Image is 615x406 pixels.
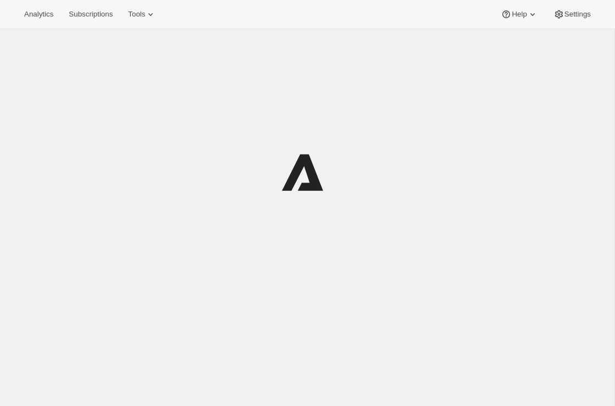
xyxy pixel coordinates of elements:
button: Settings [547,7,597,22]
button: Tools [121,7,163,22]
button: Help [494,7,544,22]
span: Settings [564,10,591,19]
span: Help [512,10,527,19]
button: Analytics [18,7,60,22]
button: Subscriptions [62,7,119,22]
span: Analytics [24,10,53,19]
span: Tools [128,10,145,19]
span: Subscriptions [69,10,113,19]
